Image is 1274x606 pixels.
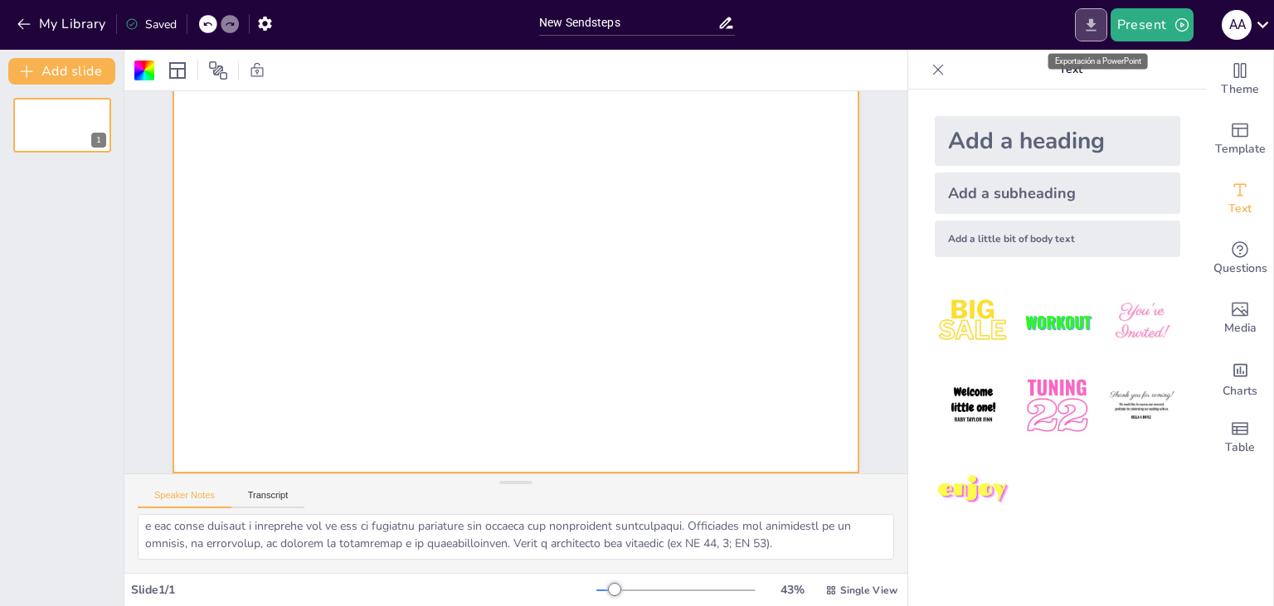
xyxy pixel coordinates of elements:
div: Get real-time input from your audience [1207,229,1273,288]
button: My Library [12,11,113,37]
div: Saved [125,17,177,32]
div: Add text boxes [1207,169,1273,229]
div: Slide 1 / 1 [131,582,596,598]
img: 7.jpeg [935,452,1012,529]
span: Text [1228,200,1252,218]
div: 1 [91,133,106,148]
button: Transcript [231,490,305,508]
div: Add images, graphics, shapes or video [1207,288,1273,348]
span: Single View [840,584,897,597]
button: Speaker Notes [138,490,231,508]
img: 6.jpeg [1103,367,1180,444]
div: 1 [13,98,111,153]
button: Add slide [8,58,115,85]
span: Charts [1223,382,1257,400]
button: Present [1111,8,1194,41]
div: Add ready made slides [1207,109,1273,169]
img: 3.jpeg [1103,284,1180,361]
textarea: 4. Loremips dolorsitame co ad elitsedd eiusmo 9384 Tempo inc utlabor etd magnaali en admin ven: Q... [138,514,894,560]
button: A A [1222,8,1252,41]
div: Add a little bit of body text [935,221,1180,257]
span: Position [208,61,228,80]
div: A A [1222,10,1252,40]
span: Template [1215,140,1266,158]
div: Add a table [1207,408,1273,468]
p: Text [951,50,1190,90]
div: Layout [164,57,191,84]
span: Theme [1221,80,1259,99]
span: Questions [1213,259,1267,278]
button: Export to PowerPoint [1075,8,1107,41]
input: Insert title [539,11,717,35]
div: Exportación a PowerPoint [1048,53,1148,69]
div: Add a subheading [935,172,1180,214]
img: 2.jpeg [1019,284,1096,361]
img: 4.jpeg [935,367,1012,444]
img: 1.jpeg [935,284,1012,361]
img: 5.jpeg [1019,367,1096,444]
span: Media [1224,319,1257,337]
div: Add a heading [935,116,1180,166]
div: Change the overall theme [1207,50,1273,109]
span: Table [1225,439,1255,457]
div: Add charts and graphs [1207,348,1273,408]
div: 43 % [772,582,812,598]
